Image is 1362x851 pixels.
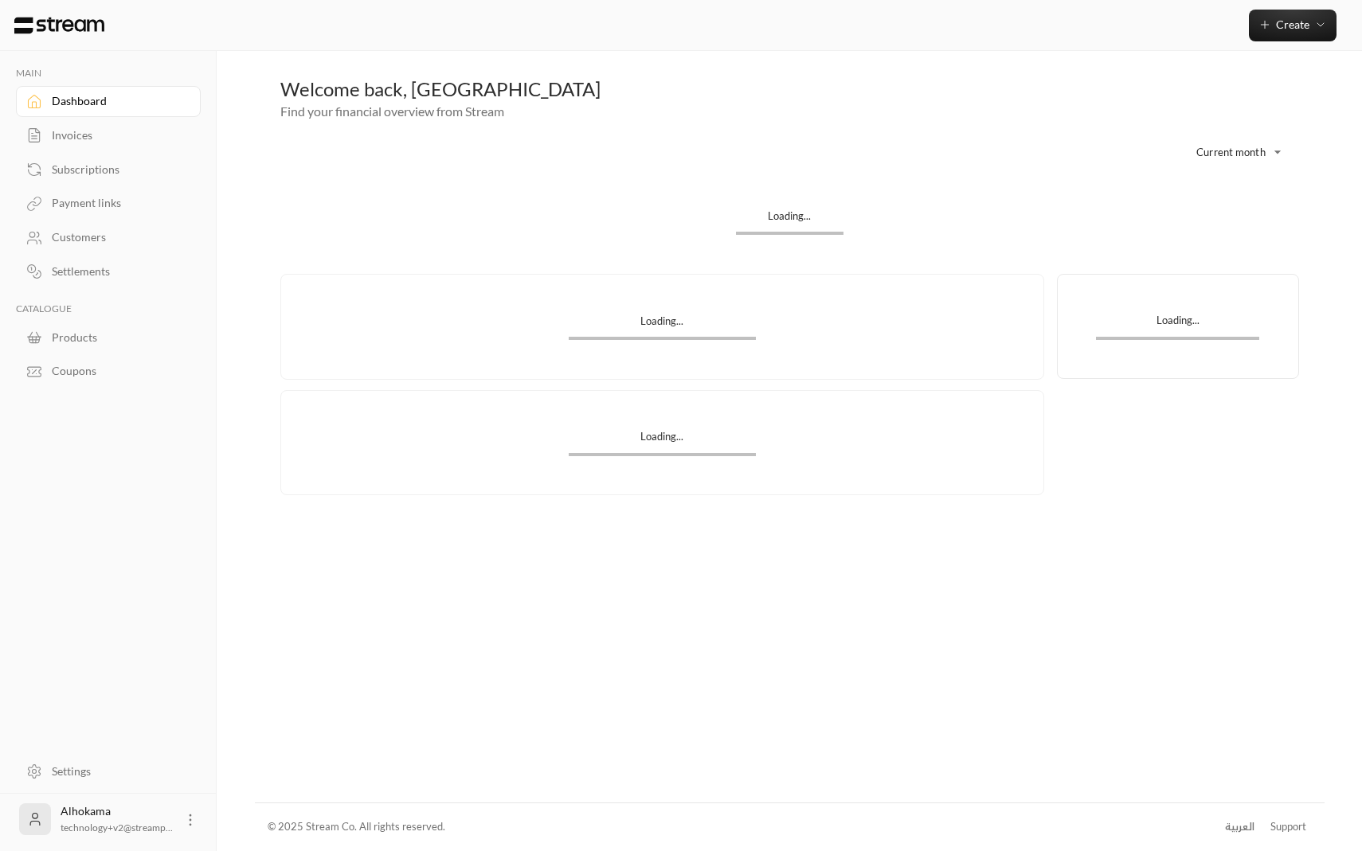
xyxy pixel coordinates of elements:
div: العربية [1225,819,1254,835]
a: Invoices [16,120,201,151]
div: Alhokama [61,803,173,835]
button: Create [1249,10,1337,41]
div: Coupons [52,363,181,379]
div: Dashboard [52,93,181,109]
a: Dashboard [16,86,201,117]
div: © 2025 Stream Co. All rights reserved. [268,819,445,835]
a: Customers [16,222,201,253]
span: technology+v2@streamp... [61,822,173,833]
span: Create [1276,18,1309,31]
p: CATALOGUE [16,303,201,315]
a: Subscriptions [16,154,201,185]
a: Coupons [16,356,201,387]
div: Settlements [52,263,181,279]
div: Payment links [52,195,181,211]
span: Find your financial overview from Stream [280,103,504,119]
div: Current month [1172,131,1291,173]
div: Settings [52,763,181,779]
div: Welcome back, [GEOGRAPHIC_DATA] [280,76,1299,102]
a: Payment links [16,188,201,219]
img: Logo [13,17,106,34]
div: Invoices [52,127,181,143]
div: Loading... [736,209,843,232]
div: Subscriptions [52,162,181,178]
a: Settings [16,755,201,787]
div: Products [52,330,181,345]
a: Products [16,322,201,353]
a: Support [1265,813,1311,841]
a: Settlements [16,256,201,287]
div: Loading... [569,314,756,337]
div: Loading... [1096,313,1259,336]
p: MAIN [16,67,201,80]
div: Loading... [569,429,756,452]
div: Customers [52,229,181,245]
